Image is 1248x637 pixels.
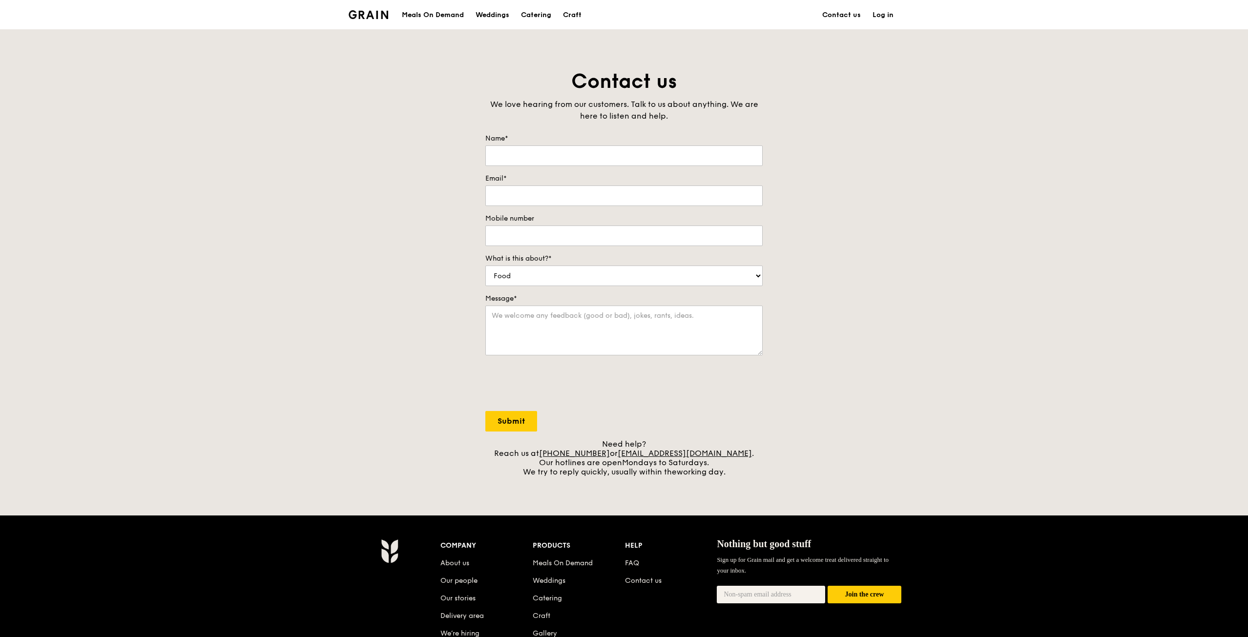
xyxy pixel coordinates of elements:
[618,449,752,458] a: [EMAIL_ADDRESS][DOMAIN_NAME]
[485,411,537,432] input: Submit
[470,0,515,30] a: Weddings
[440,559,469,567] a: About us
[677,467,726,476] span: working day.
[440,594,476,602] a: Our stories
[485,68,763,95] h1: Contact us
[381,539,398,563] img: Grain
[440,612,484,620] a: Delivery area
[539,449,610,458] a: [PHONE_NUMBER]
[515,0,557,30] a: Catering
[485,174,763,184] label: Email*
[485,99,763,122] div: We love hearing from our customers. Talk to us about anything. We are here to listen and help.
[476,0,509,30] div: Weddings
[828,586,901,604] button: Join the crew
[557,0,587,30] a: Craft
[533,594,562,602] a: Catering
[440,576,478,585] a: Our people
[533,539,625,553] div: Products
[533,559,593,567] a: Meals On Demand
[625,539,717,553] div: Help
[625,576,662,585] a: Contact us
[485,365,634,403] iframe: reCAPTCHA
[485,134,763,144] label: Name*
[349,10,388,19] img: Grain
[533,576,565,585] a: Weddings
[521,0,551,30] div: Catering
[717,538,811,549] span: Nothing but good stuff
[533,612,550,620] a: Craft
[625,559,639,567] a: FAQ
[485,439,763,476] div: Need help? Reach us at or . Our hotlines are open We try to reply quickly, usually within the
[867,0,899,30] a: Log in
[485,254,763,264] label: What is this about?*
[563,0,582,30] div: Craft
[717,586,825,603] input: Non-spam email address
[485,214,763,224] label: Mobile number
[485,294,763,304] label: Message*
[440,539,533,553] div: Company
[816,0,867,30] a: Contact us
[717,556,889,574] span: Sign up for Grain mail and get a welcome treat delivered straight to your inbox.
[402,0,464,30] div: Meals On Demand
[622,458,709,467] span: Mondays to Saturdays.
